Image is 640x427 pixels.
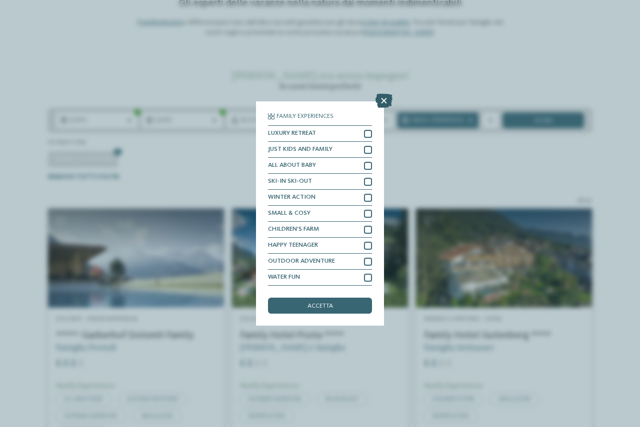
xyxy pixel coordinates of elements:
[276,113,333,120] span: Family Experiences
[268,194,315,201] span: WINTER ACTION
[307,303,333,310] span: accetta
[268,226,319,233] span: CHILDREN’S FARM
[268,130,316,137] span: LUXURY RETREAT
[268,242,318,249] span: HAPPY TEENAGER
[268,162,316,169] span: ALL ABOUT BABY
[268,178,312,185] span: SKI-IN SKI-OUT
[268,146,332,153] span: JUST KIDS AND FAMILY
[268,274,300,281] span: WATER FUN
[268,210,310,217] span: SMALL & COSY
[268,258,335,265] span: OUTDOOR ADVENTURE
